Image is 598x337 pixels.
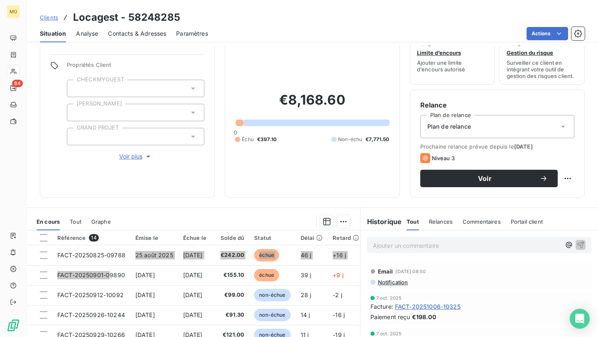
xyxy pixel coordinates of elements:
span: Tout [70,218,81,225]
span: Commentaires [463,218,501,225]
button: Gestion du risqueSurveiller ce client en intégrant votre outil de gestion des risques client. [500,27,585,85]
span: €198.00 [412,313,436,321]
span: €397.10 [257,136,277,143]
span: Niveau 3 [432,155,455,161]
span: Notification [377,279,408,286]
span: 28 j [301,291,311,298]
span: Graphe [91,218,111,225]
button: Actions [527,27,568,40]
span: [DATE] [183,311,203,318]
button: Voir plus [67,152,204,161]
span: +9 j [333,271,343,278]
input: Ajouter une valeur [74,109,81,116]
span: Gestion du risque [507,49,553,56]
div: Échue le [183,234,206,241]
span: Situation [40,29,66,38]
span: [DATE] [135,291,155,298]
span: 0 [234,129,237,136]
span: FACT-20251006-10325 [395,302,461,311]
div: MO [7,5,20,18]
span: [DATE] [135,311,155,318]
span: [DATE] [514,143,533,150]
span: Ajouter une limite d’encours autorisé [417,59,488,73]
span: FACT-20250912-10092 [57,291,124,298]
span: Propriétés Client [67,61,204,73]
div: Délai [301,234,323,241]
span: [DATE] [183,291,203,298]
span: non-échue [254,289,290,301]
span: 14 j [301,311,310,318]
span: €155.10 [216,271,244,279]
h3: Locagest - 58248285 [73,10,180,25]
span: Clients [40,14,58,21]
span: Prochaine relance prévue depuis le [420,143,574,150]
span: Contacts & Adresses [108,29,166,38]
span: 25 août 2025 [135,252,173,259]
span: +16 j [333,252,346,259]
span: FACT-20250926-10244 [57,311,125,318]
span: Limite d’encours [417,49,461,56]
span: -16 j [333,311,345,318]
div: Solde dû [216,234,244,241]
span: Tout [407,218,419,225]
span: -2 j [333,291,342,298]
span: €242.00 [216,251,244,259]
input: Ajouter une valeur [74,133,81,140]
span: 7 oct. 2025 [376,295,402,300]
h2: €8,168.60 [235,92,389,117]
div: Statut [254,234,290,241]
span: Paiement reçu [370,313,410,321]
span: Non-échu [338,136,362,143]
span: Surveiller ce client en intégrant votre outil de gestion des risques client. [507,59,578,79]
span: échue [254,269,279,281]
input: Ajouter une valeur [74,85,81,92]
span: €7,771.50 [365,136,389,143]
span: 46 j [301,252,311,259]
span: Relances [429,218,453,225]
div: Émise le [135,234,173,241]
span: 7 oct. 2025 [376,331,402,336]
span: Facture : [370,302,393,311]
span: FACT-20250901-09890 [57,271,125,278]
span: €99.00 [216,291,244,299]
button: Limite d’encoursAjouter une limite d’encours autorisé [410,27,495,85]
span: Analyse [76,29,98,38]
span: Email [378,268,393,275]
span: Voir plus [119,152,152,161]
span: Voir [430,175,539,182]
div: Retard [333,234,359,241]
div: Open Intercom Messenger [570,309,590,329]
span: [DATE] [183,271,203,278]
div: Référence [57,234,125,242]
span: 14 [89,234,98,242]
a: Clients [40,13,58,22]
span: [DATE] [183,252,203,259]
img: Logo LeanPay [7,319,20,332]
span: non-échue [254,309,290,321]
span: [DATE] 08:50 [395,269,426,274]
span: 39 j [301,271,311,278]
span: Paramètres [176,29,208,38]
span: 84 [12,80,23,87]
span: €91.30 [216,311,244,319]
h6: Relance [420,100,574,110]
span: En cours [37,218,60,225]
span: Plan de relance [427,122,471,131]
span: [DATE] [135,271,155,278]
span: échue [254,249,279,261]
button: Voir [420,170,558,187]
span: Échu [242,136,254,143]
span: FACT-20250825-09788 [57,252,125,259]
span: Portail client [511,218,543,225]
h6: Historique [360,217,402,227]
